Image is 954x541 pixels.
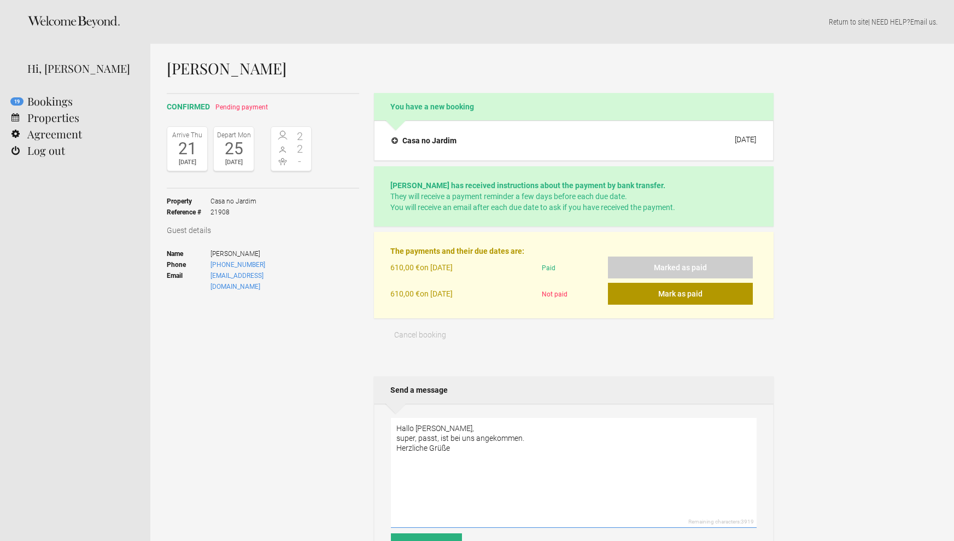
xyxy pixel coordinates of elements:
button: Marked as paid [608,257,753,278]
h3: Guest details [167,225,359,236]
span: Casa no Jardim [210,196,256,207]
h2: You have a new booking [374,93,774,120]
div: on [DATE] [390,257,537,283]
button: Casa no Jardim [DATE] [383,129,765,152]
a: [PHONE_NUMBER] [210,261,265,269]
strong: Reference # [167,207,210,218]
p: They will receive a payment reminder a few days before each due date. You will receive an email a... [390,180,757,213]
span: Cancel booking [394,330,446,339]
span: 2 [291,131,309,142]
span: - [291,156,309,167]
div: [DATE] [735,135,756,144]
div: Depart Mon [216,130,251,141]
span: 21908 [210,207,256,218]
div: Hi, [PERSON_NAME] [27,60,134,77]
p: | NEED HELP? . [167,16,938,27]
flynt-notification-badge: 19 [10,97,24,106]
strong: Property [167,196,210,207]
a: Return to site [829,18,868,26]
h4: Casa no Jardim [391,135,456,146]
strong: Phone [167,259,210,270]
span: 2 [291,143,309,154]
span: [PERSON_NAME] [210,248,312,259]
strong: [PERSON_NAME] has received instructions about the payment by bank transfer. [390,181,665,190]
flynt-currency: 610,00 € [390,263,420,272]
h2: confirmed [167,101,359,113]
div: Paid [537,257,608,283]
button: Cancel booking [374,324,466,346]
div: Arrive Thu [170,130,204,141]
strong: Email [167,270,210,292]
strong: The payments and their due dates are: [390,247,524,255]
div: 25 [216,141,251,157]
div: [DATE] [216,157,251,168]
h1: [PERSON_NAME] [167,60,774,77]
a: [EMAIL_ADDRESS][DOMAIN_NAME] [210,272,264,290]
div: 21 [170,141,204,157]
flynt-currency: 610,00 € [390,289,420,298]
div: [DATE] [170,157,204,168]
strong: Name [167,248,210,259]
div: on [DATE] [390,283,537,305]
span: Pending payment [215,103,268,111]
h2: Send a message [374,376,774,404]
div: Not paid [537,283,608,305]
a: Email us [910,18,936,26]
button: Mark as paid [608,283,753,305]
